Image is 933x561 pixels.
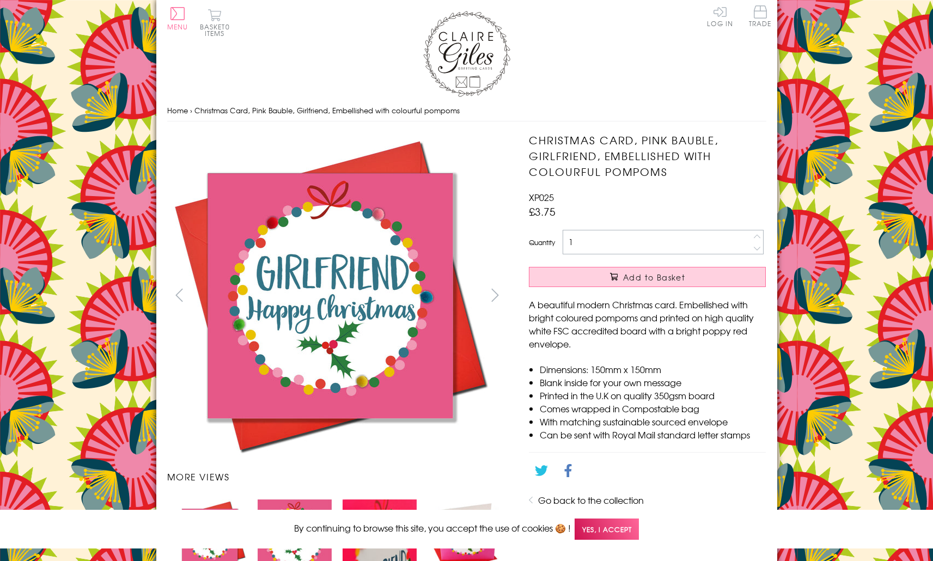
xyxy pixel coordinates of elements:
[540,415,766,428] li: With matching sustainable sourced envelope
[205,22,230,38] span: 0 items
[343,499,417,561] img: Christmas Card, Pink Bauble, Girlfriend, Embellished with colourful pompoms
[167,470,508,483] h3: More views
[167,283,192,307] button: prev
[749,5,772,27] span: Trade
[529,237,555,247] label: Quantity
[167,132,493,459] img: Christmas Card, Pink Bauble, Girlfriend, Embellished with colourful pompoms
[529,191,554,204] span: XP025
[483,283,507,307] button: next
[529,204,556,219] span: £3.75
[540,363,766,376] li: Dimensions: 150mm x 150mm
[623,272,685,283] span: Add to Basket
[540,376,766,389] li: Blank inside for your own message
[749,5,772,29] a: Trade
[540,402,766,415] li: Comes wrapped in Compostable bag
[190,105,192,115] span: ›
[540,428,766,441] li: Can be sent with Royal Mail standard letter stamps
[529,267,766,287] button: Add to Basket
[423,11,510,97] img: Claire Giles Greetings Cards
[575,519,639,540] span: Yes, I accept
[707,5,733,27] a: Log In
[538,493,644,507] a: Go back to the collection
[507,132,834,459] img: Christmas Card, Pink Bauble, Girlfriend, Embellished with colourful pompoms
[529,132,766,179] h1: Christmas Card, Pink Bauble, Girlfriend, Embellished with colourful pompoms
[529,298,766,350] p: A beautiful modern Christmas card. Embellished with bright coloured pompoms and printed on high q...
[540,389,766,402] li: Printed in the U.K on quality 350gsm board
[167,100,766,122] nav: breadcrumbs
[194,105,460,115] span: Christmas Card, Pink Bauble, Girlfriend, Embellished with colourful pompoms
[167,22,188,32] span: Menu
[167,7,188,30] button: Menu
[167,105,188,115] a: Home
[200,9,230,36] button: Basket0 items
